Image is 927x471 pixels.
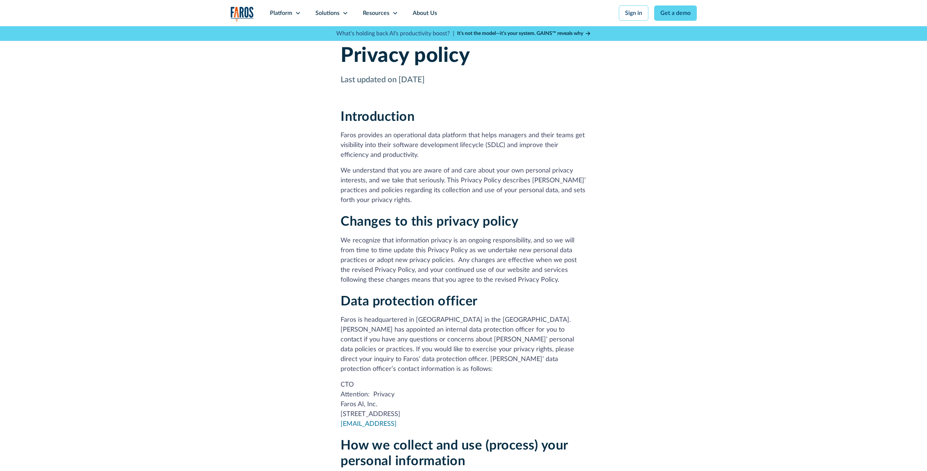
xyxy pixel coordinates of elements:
[231,7,254,21] a: home
[341,214,586,230] h2: Changes to this privacy policy
[341,44,586,68] h1: Privacy policy
[341,109,586,125] h2: Introduction
[341,131,586,160] p: Faros provides an operational data platform that helps managers and their teams get visibility in...
[336,29,454,38] p: What's holding back AI's productivity boost? |
[341,74,586,86] p: Last updated on [DATE]
[341,315,586,374] p: Faros is headquartered in [GEOGRAPHIC_DATA] in the [GEOGRAPHIC_DATA]. [PERSON_NAME] has appointed...
[457,30,591,37] a: It’s not the model—it’s your system. GAINS™ reveals why
[457,31,583,36] strong: It’s not the model—it’s your system. GAINS™ reveals why
[270,9,292,17] div: Platform
[341,294,586,309] h2: Data protection officer
[231,7,254,21] img: Logo of the analytics and reporting company Faros.
[619,5,648,21] a: Sign in
[341,421,397,427] a: [EMAIL_ADDRESS]
[341,438,586,469] h2: How we collect and use (process) your personal information
[341,236,586,285] p: We recognize that information privacy is an ongoing responsibility, and so we will from time to t...
[341,380,586,429] p: CTO Attention: Privacy Faros AI, Inc. [STREET_ADDRESS]
[363,9,389,17] div: Resources
[315,9,339,17] div: Solutions
[654,5,697,21] a: Get a demo
[341,166,586,205] p: We understand that you are aware of and care about your own personal privacy interests, and we ta...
